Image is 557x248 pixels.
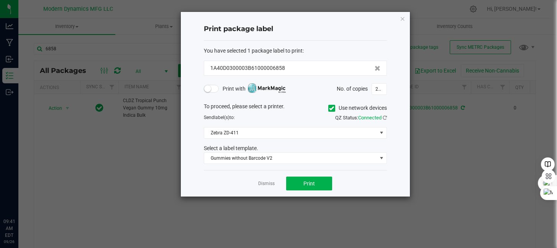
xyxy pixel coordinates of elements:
[198,144,393,152] div: Select a label template.
[23,185,32,195] iframe: Resource center unread badge
[258,180,275,187] a: Dismiss
[214,115,229,120] span: label(s)
[204,127,377,138] span: Zebra ZD-411
[223,84,286,94] span: Print with
[204,48,303,54] span: You have selected 1 package label to print
[198,103,393,114] div: To proceed, please select a printer.
[204,24,387,34] h4: Print package label
[328,104,387,112] label: Use network devices
[337,85,368,91] span: No. of copies
[204,47,387,55] div: :
[210,64,285,72] span: 1A40D0300003B61000006858
[204,153,377,164] span: Gummies without Barcode V2
[8,187,31,210] iframe: Resource center
[286,177,332,190] button: Print
[303,180,315,187] span: Print
[335,115,387,121] span: QZ Status:
[204,115,235,120] span: Send to:
[358,115,382,121] span: Connected
[247,83,286,93] img: mark_magic_cybra.png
